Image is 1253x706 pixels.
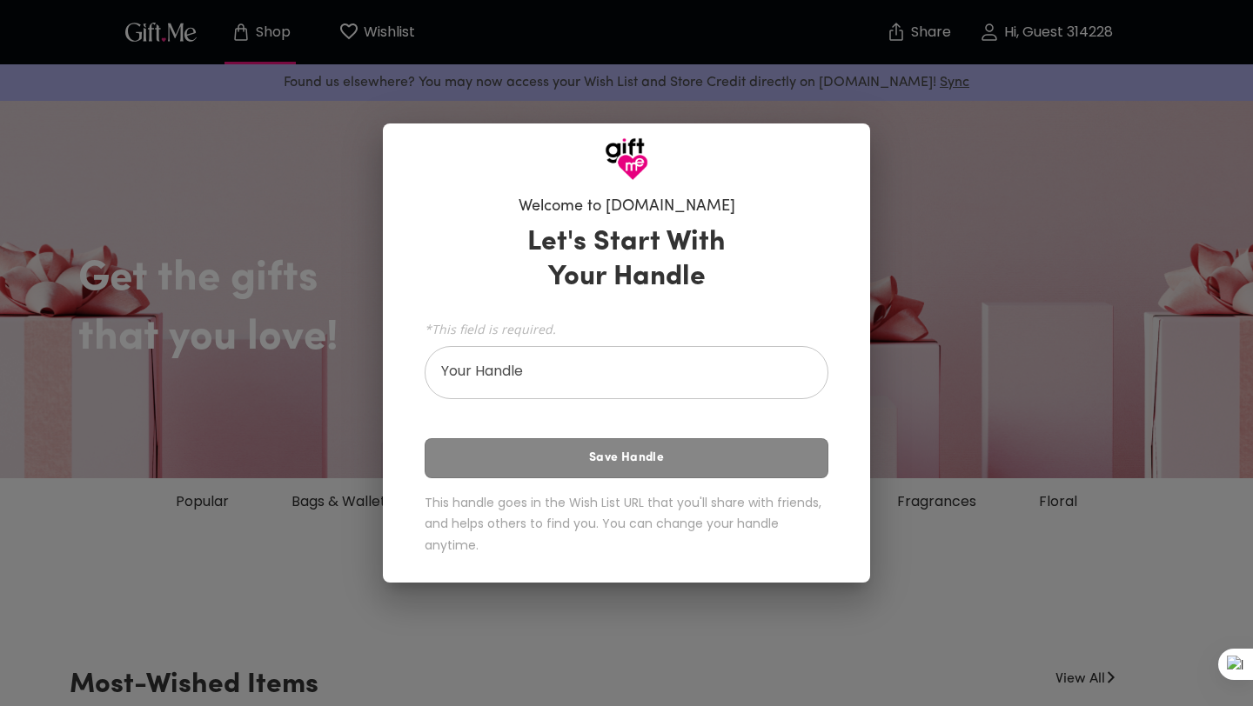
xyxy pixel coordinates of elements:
[506,225,747,295] h3: Let's Start With Your Handle
[519,196,735,217] h6: Welcome to [DOMAIN_NAME]
[425,492,828,556] h6: This handle goes in the Wish List URL that you'll share with friends, and helps others to find yo...
[425,321,828,337] span: *This field is required.
[605,137,648,181] img: GiftMe Logo
[425,350,809,399] input: Your Handle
